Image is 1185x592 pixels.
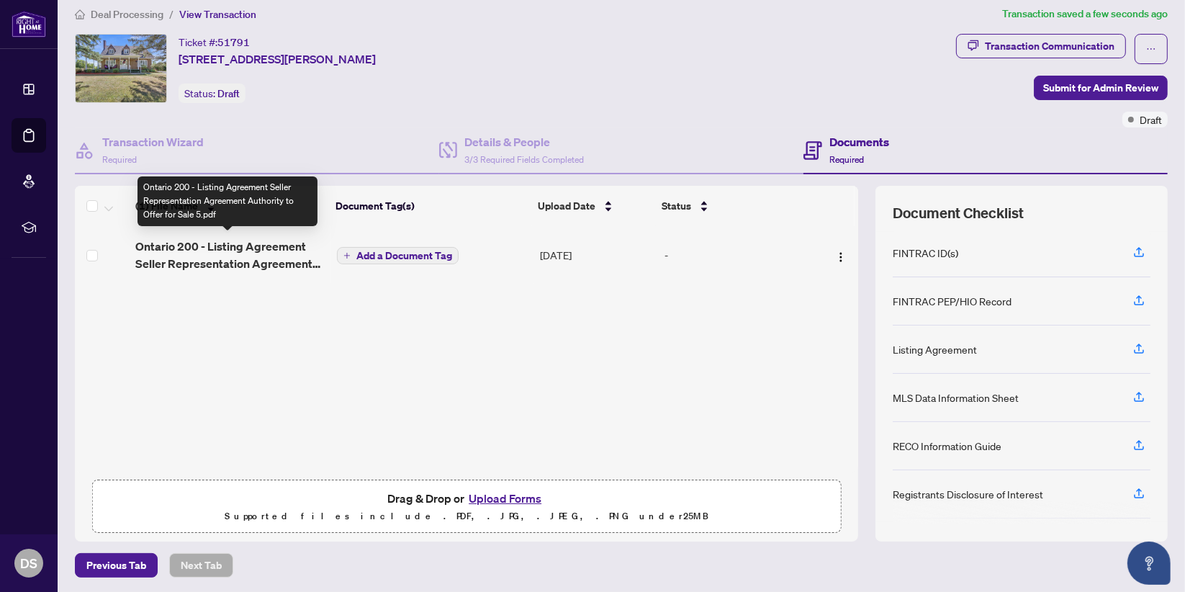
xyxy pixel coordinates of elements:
span: Upload Date [538,198,595,214]
span: Draft [217,87,240,100]
span: Drag & Drop or [387,489,546,508]
div: MLS Data Information Sheet [893,390,1019,405]
span: 3/3 Required Fields Completed [464,154,584,165]
div: Status: [179,84,245,103]
span: ellipsis [1146,44,1156,54]
img: IMG-X12372140_1.jpg [76,35,166,102]
div: Listing Agreement [893,341,977,357]
td: [DATE] [534,226,659,284]
span: Deal Processing [91,8,163,21]
span: Ontario 200 - Listing Agreement Seller Representation Agreement Authority to Offer for Sale 5.pdf [135,238,325,272]
span: Required [102,154,137,165]
h4: Documents [829,133,889,151]
th: Upload Date [532,186,656,226]
span: Draft [1140,112,1162,127]
span: 51791 [217,36,250,49]
th: Status [656,186,811,226]
button: Transaction Communication [956,34,1126,58]
button: Next Tab [169,553,233,578]
span: [STREET_ADDRESS][PERSON_NAME] [179,50,376,68]
img: Logo [835,251,847,263]
p: Supported files include .PDF, .JPG, .JPEG, .PNG under 25 MB [102,508,832,525]
img: logo [12,11,46,37]
span: home [75,9,85,19]
div: Ontario 200 - Listing Agreement Seller Representation Agreement Authority to Offer for Sale 5.pdf [138,176,317,226]
span: (1) File Name [135,198,198,214]
span: Status [662,198,691,214]
div: FINTRAC ID(s) [893,245,958,261]
div: - [664,247,808,263]
span: Required [829,154,864,165]
article: Transaction saved a few seconds ago [1002,6,1168,22]
h4: Details & People [464,133,584,151]
button: Logo [829,243,852,266]
th: Document Tag(s) [330,186,532,226]
span: Previous Tab [86,554,146,577]
h4: Transaction Wizard [102,133,204,151]
span: plus [343,252,351,259]
span: DS [20,553,37,573]
span: Document Checklist [893,203,1024,223]
div: Transaction Communication [985,35,1114,58]
li: / [169,6,174,22]
span: Drag & Drop orUpload FormsSupported files include .PDF, .JPG, .JPEG, .PNG under25MB [93,480,840,534]
span: Submit for Admin Review [1043,76,1158,99]
button: Add a Document Tag [337,247,459,264]
button: Upload Forms [464,489,546,508]
span: Add a Document Tag [356,251,452,261]
div: Registrants Disclosure of Interest [893,486,1043,502]
div: Ticket #: [179,34,250,50]
button: Submit for Admin Review [1034,76,1168,100]
div: FINTRAC PEP/HIO Record [893,293,1011,309]
div: RECO Information Guide [893,438,1001,454]
button: Previous Tab [75,553,158,578]
button: Open asap [1127,542,1171,585]
span: View Transaction [179,8,256,21]
button: Add a Document Tag [337,246,459,265]
th: (1) File Name [130,186,330,226]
